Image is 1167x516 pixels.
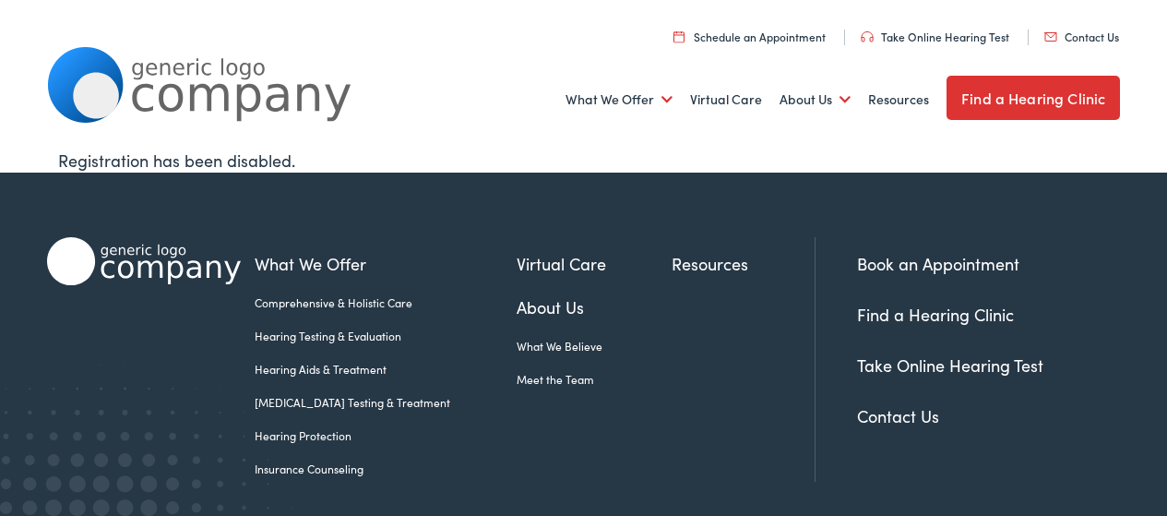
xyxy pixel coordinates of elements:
a: About Us [780,66,851,134]
a: [MEDICAL_DATA] Testing & Treatment [255,394,517,411]
img: utility icon [1044,32,1057,42]
a: Book an Appointment [857,252,1019,275]
a: Resources [672,251,815,276]
a: Virtual Care [517,251,673,276]
a: Virtual Care [690,66,762,134]
a: Resources [868,66,929,134]
a: Contact Us [1044,29,1119,44]
a: Insurance Counseling [255,461,517,477]
img: Alpaca Audiology [47,237,241,285]
a: About Us [517,294,673,319]
a: Comprehensive & Holistic Care [255,294,517,311]
a: What We Offer [255,251,517,276]
a: Hearing Aids & Treatment [255,361,517,378]
a: Contact Us [857,404,939,427]
a: What We Offer [566,66,673,134]
a: Hearing Testing & Evaluation [255,328,517,344]
a: Find a Hearing Clinic [857,303,1014,326]
img: utility icon [673,30,685,42]
a: Find a Hearing Clinic [947,76,1120,120]
a: Take Online Hearing Test [861,29,1009,44]
a: Take Online Hearing Test [857,354,1043,377]
a: Schedule an Appointment [673,29,826,44]
a: Meet the Team [517,371,673,388]
div: Registration has been disabled. [58,148,1109,173]
a: What We Believe [517,338,673,354]
img: utility icon [861,31,874,42]
a: Hearing Protection [255,427,517,444]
